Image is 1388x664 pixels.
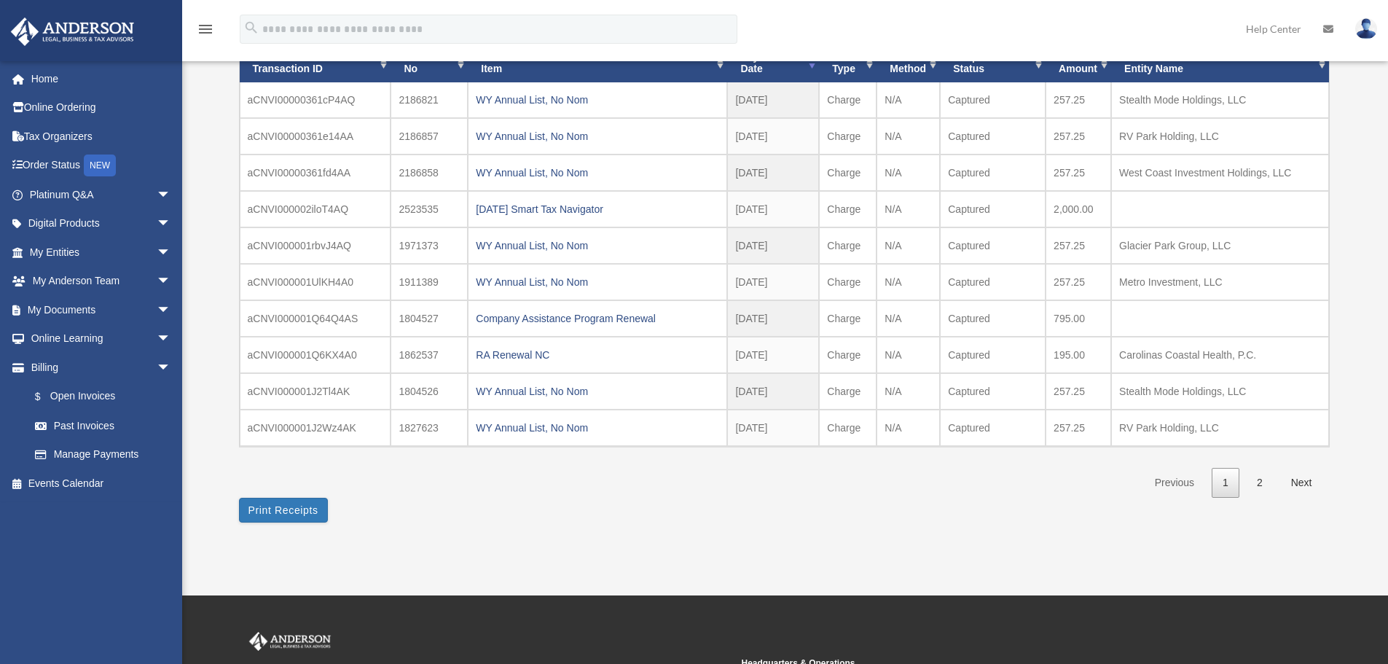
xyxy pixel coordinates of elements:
[476,272,719,292] div: WY Annual List, No Nom
[940,191,1046,227] td: Captured
[240,227,391,264] td: aCNVI000001rbvJ4AQ
[20,440,193,469] a: Manage Payments
[391,44,468,83] th: Invoice No: activate to sort column ascending
[157,238,186,267] span: arrow_drop_down
[819,191,877,227] td: Charge
[157,180,186,210] span: arrow_drop_down
[10,93,193,122] a: Online Ordering
[727,373,819,410] td: [DATE]
[240,191,391,227] td: aCNVI000002iloT4AQ
[1046,155,1111,191] td: 257.25
[157,209,186,239] span: arrow_drop_down
[240,373,391,410] td: aCNVI000001J2Tl4AK
[940,264,1046,300] td: Captured
[727,155,819,191] td: [DATE]
[240,82,391,118] td: aCNVI00000361cP4AQ
[727,337,819,373] td: [DATE]
[819,373,877,410] td: Charge
[877,155,940,191] td: N/A
[877,227,940,264] td: N/A
[197,20,214,38] i: menu
[877,118,940,155] td: N/A
[1046,191,1111,227] td: 2,000.00
[240,300,391,337] td: aCNVI000001Q64Q4AS
[476,308,719,329] div: Company Assistance Program Renewal
[391,410,468,446] td: 1827623
[391,118,468,155] td: 2186857
[877,82,940,118] td: N/A
[240,118,391,155] td: aCNVI00000361e14AA
[819,410,877,446] td: Charge
[1046,82,1111,118] td: 257.25
[157,267,186,297] span: arrow_drop_down
[10,469,193,498] a: Events Calendar
[391,82,468,118] td: 2186821
[391,337,468,373] td: 1862537
[727,82,819,118] td: [DATE]
[391,300,468,337] td: 1804527
[819,155,877,191] td: Charge
[940,410,1046,446] td: Captured
[240,264,391,300] td: aCNVI000001UlKH4A0
[10,267,193,296] a: My Anderson Teamarrow_drop_down
[240,44,391,83] th: Transaction ID: activate to sort column ascending
[819,118,877,155] td: Charge
[10,122,193,151] a: Tax Organizers
[940,227,1046,264] td: Captured
[10,64,193,93] a: Home
[877,373,940,410] td: N/A
[819,337,877,373] td: Charge
[476,235,719,256] div: WY Annual List, No Nom
[819,300,877,337] td: Charge
[1144,468,1205,498] a: Previous
[476,163,719,183] div: WY Annual List, No Nom
[1046,373,1111,410] td: 257.25
[877,300,940,337] td: N/A
[940,337,1046,373] td: Captured
[1246,468,1274,498] a: 2
[476,418,719,438] div: WY Annual List, No Nom
[10,353,193,382] a: Billingarrow_drop_down
[1046,337,1111,373] td: 195.00
[157,353,186,383] span: arrow_drop_down
[10,295,193,324] a: My Documentsarrow_drop_down
[1046,410,1111,446] td: 257.25
[1046,44,1111,83] th: Amount: activate to sort column ascending
[1046,300,1111,337] td: 795.00
[877,337,940,373] td: N/A
[877,44,940,83] th: Method: activate to sort column ascending
[819,264,877,300] td: Charge
[10,151,193,181] a: Order StatusNEW
[727,410,819,446] td: [DATE]
[727,44,819,83] th: Payment Date: activate to sort column ascending
[1111,82,1328,118] td: Stealth Mode Holdings, LLC
[157,295,186,325] span: arrow_drop_down
[157,324,186,354] span: arrow_drop_down
[727,227,819,264] td: [DATE]
[391,373,468,410] td: 1804526
[1111,373,1328,410] td: Stealth Mode Holdings, LLC
[940,82,1046,118] td: Captured
[1111,337,1328,373] td: Carolinas Coastal Health, P.C.
[10,180,193,209] a: Platinum Q&Aarrow_drop_down
[246,632,334,651] img: Anderson Advisors Platinum Portal
[43,388,50,406] span: $
[877,264,940,300] td: N/A
[1111,118,1328,155] td: RV Park Holding, LLC
[940,155,1046,191] td: Captured
[1111,155,1328,191] td: West Coast Investment Holdings, LLC
[1046,118,1111,155] td: 257.25
[84,155,116,176] div: NEW
[476,126,719,147] div: WY Annual List, No Nom
[476,199,719,219] div: [DATE] Smart Tax Navigator
[10,238,193,267] a: My Entitiesarrow_drop_down
[7,17,138,46] img: Anderson Advisors Platinum Portal
[391,191,468,227] td: 2523535
[940,118,1046,155] td: Captured
[1212,468,1239,498] a: 1
[391,155,468,191] td: 2186858
[197,26,214,38] a: menu
[1111,264,1328,300] td: Metro Investment, LLC
[476,345,719,365] div: RA Renewal NC
[391,227,468,264] td: 1971373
